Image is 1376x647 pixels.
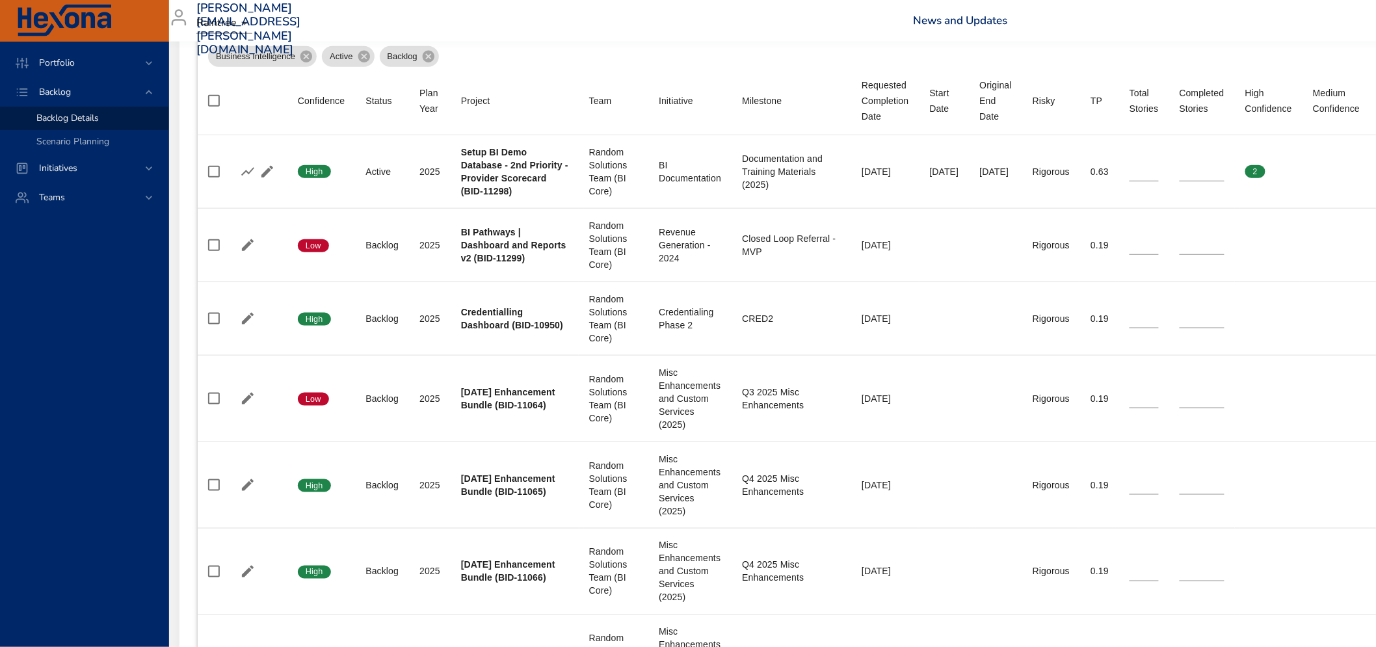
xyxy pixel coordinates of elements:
h3: [PERSON_NAME][EMAIL_ADDRESS][PERSON_NAME][DOMAIN_NAME] [196,1,301,57]
div: 2025 [419,392,440,405]
div: Medium Confidence [1313,85,1360,116]
div: Status [365,93,392,109]
div: Rigorous [1033,312,1070,325]
div: 0.19 [1091,392,1109,405]
div: Documentation and Training Materials (2025) [742,152,841,191]
div: Sort [589,93,612,109]
div: Sort [1130,85,1159,116]
span: 2 [1245,166,1265,178]
div: Revenue Generation - 2024 [659,226,721,265]
div: Total Stories [1130,85,1159,116]
span: Risky [1033,93,1070,109]
div: 0.19 [1091,312,1109,325]
div: Sort [1313,85,1360,116]
div: Active [365,165,399,178]
span: High [298,566,331,578]
span: High [298,313,331,325]
div: Original End Date [980,77,1012,124]
div: Sort [1245,85,1292,116]
div: 0.63 [1091,165,1109,178]
img: Hexona [16,5,113,37]
div: Rigorous [1033,479,1070,492]
b: Credentialling Dashboard (BID-10950) [461,307,563,330]
div: Requested Completion Date [862,77,908,124]
div: Plan Year [419,85,440,116]
span: Backlog [29,86,81,98]
div: Active [322,46,374,67]
div: 2025 [419,565,440,578]
div: Sort [659,93,693,109]
div: Milestone [742,93,782,109]
div: Q4 2025 Misc Enhancements [742,559,841,585]
div: 0.19 [1091,479,1109,492]
span: 0 [1313,166,1333,178]
div: Rigorous [1033,165,1070,178]
div: 2025 [419,312,440,325]
span: Status [365,93,399,109]
div: TP [1091,93,1102,109]
button: Edit Project Details [238,475,258,495]
div: Backlog [365,392,399,405]
div: BI Documentation [659,159,721,185]
div: [DATE] [862,392,908,405]
div: Backlog [365,565,399,578]
div: Misc Enhancements and Custom Services (2025) [659,539,721,604]
button: Edit Project Details [238,309,258,328]
span: Portfolio [29,57,85,69]
span: Active [322,50,360,63]
div: Sort [1091,93,1102,109]
div: Random Solutions Team (BI Core) [589,373,638,425]
div: Sort [461,93,490,109]
div: [DATE] [980,165,1012,178]
div: Sort [1180,85,1224,116]
a: News and Updates [914,13,1008,28]
div: Rigorous [1033,239,1070,252]
span: Teams [29,191,75,204]
div: Start Date [930,85,959,116]
div: Sort [930,85,959,116]
div: Random Solutions Team (BI Core) [589,146,638,198]
span: Low [298,393,329,405]
div: Rigorous [1033,565,1070,578]
span: Backlog Details [36,112,99,124]
div: [DATE] [862,479,908,492]
span: Milestone [742,93,841,109]
div: 2025 [419,479,440,492]
div: Q4 2025 Misc Enhancements [742,472,841,498]
div: Closed Loop Referral - MVP [742,232,841,258]
div: Completed Stories [1180,85,1224,116]
span: High [298,166,331,178]
div: Random Solutions Team (BI Core) [589,293,638,345]
div: Sort [365,93,392,109]
div: Random Solutions Team (BI Core) [589,219,638,271]
span: Initiative [659,93,721,109]
b: [DATE] Enhancement Bundle (BID-11066) [461,560,555,583]
span: TP [1091,93,1109,109]
div: [DATE] [862,165,908,178]
div: Sort [742,93,782,109]
div: Misc Enhancements and Custom Services (2025) [659,366,721,431]
div: 2025 [419,239,440,252]
b: BI Pathways | Dashboard and Reports v2 (BID-11299) [461,227,566,263]
div: [DATE] [862,312,908,325]
span: Team [589,93,638,109]
button: Edit Project Details [238,562,258,581]
div: Team [589,93,612,109]
div: 0.19 [1091,565,1109,578]
button: Edit Project Details [238,235,258,255]
span: Project [461,93,568,109]
div: [DATE] [862,239,908,252]
span: Scenario Planning [36,135,109,148]
div: Random Solutions Team (BI Core) [589,459,638,511]
button: Show Burnup [238,162,258,181]
div: Confidence [298,93,345,109]
div: High Confidence [1245,85,1292,116]
div: Backlog [365,312,399,325]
